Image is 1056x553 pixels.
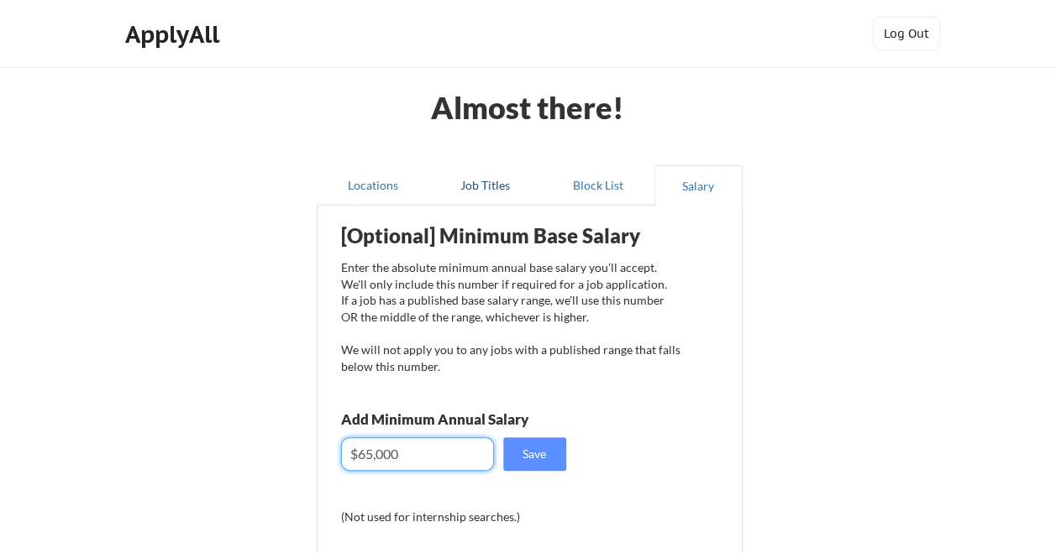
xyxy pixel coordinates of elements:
button: Locations [317,165,429,206]
div: Enter the absolute minimum annual base salary you'll accept. We'll only include this number if re... [341,259,681,374]
div: [Optional] Minimum Base Salary [341,226,681,246]
div: Add Minimum Annual Salary [341,412,604,426]
div: Almost there! [410,92,644,123]
button: Salary [654,165,743,206]
div: (Not used for internship searches.) [341,509,569,525]
button: Save [503,437,566,471]
div: ApplyAll [125,20,224,49]
button: Job Titles [429,165,542,206]
input: E.g. $100,000 [341,437,494,471]
button: Block List [542,165,654,206]
button: Log Out [873,17,940,50]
